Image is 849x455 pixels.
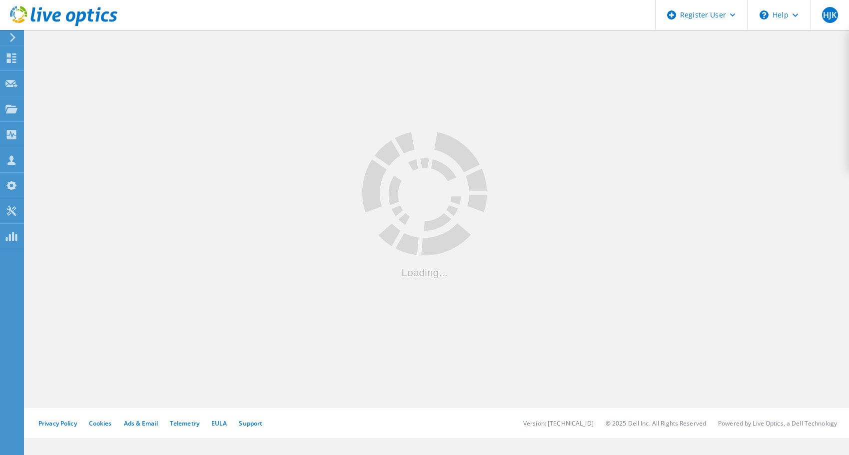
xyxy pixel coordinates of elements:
[38,419,77,428] a: Privacy Policy
[823,11,837,19] span: HJK
[718,419,837,428] li: Powered by Live Optics, a Dell Technology
[211,419,227,428] a: EULA
[760,10,769,19] svg: \n
[170,419,199,428] a: Telemetry
[239,419,262,428] a: Support
[606,419,706,428] li: © 2025 Dell Inc. All Rights Reserved
[523,419,594,428] li: Version: [TECHNICAL_ID]
[89,419,112,428] a: Cookies
[362,267,487,277] div: Loading...
[124,419,158,428] a: Ads & Email
[10,21,117,28] a: Live Optics Dashboard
